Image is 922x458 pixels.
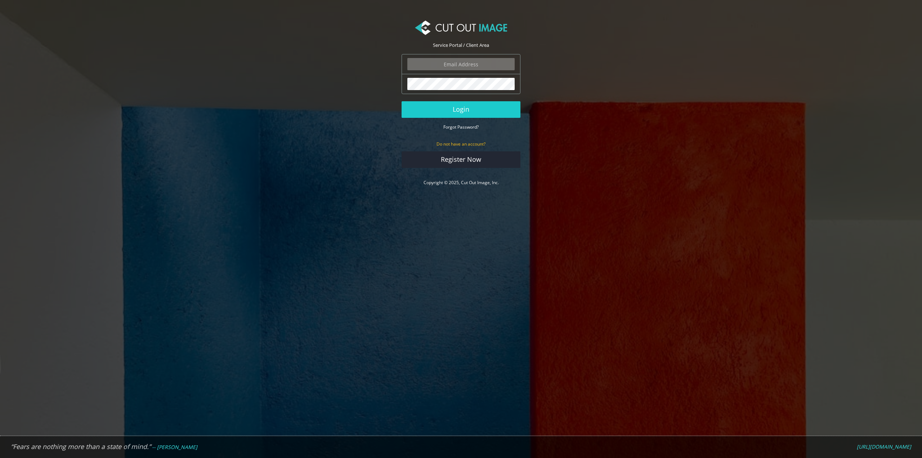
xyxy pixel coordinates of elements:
[152,444,197,450] em: -- [PERSON_NAME]
[11,442,151,451] em: “Fears are nothing more than a state of mind.”
[402,151,520,168] a: Register Now
[443,124,479,130] a: Forgot Password?
[424,179,499,186] a: Copyright © 2025, Cut Out Image, Inc.
[437,141,485,147] small: Do not have an account?
[415,21,507,35] img: Cut Out Image
[407,58,515,70] input: Email Address
[857,444,911,450] a: [URL][DOMAIN_NAME]
[402,101,520,118] button: Login
[433,42,489,48] span: Service Portal / Client Area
